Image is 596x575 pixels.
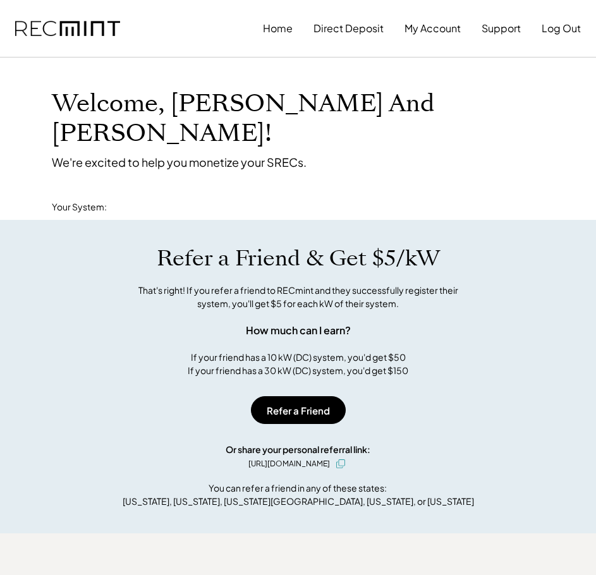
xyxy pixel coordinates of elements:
[333,456,348,471] button: click to copy
[52,89,545,148] h1: Welcome, [PERSON_NAME] And [PERSON_NAME]!
[226,443,370,456] div: Or share your personal referral link:
[251,396,346,424] button: Refer a Friend
[263,16,293,41] button: Home
[313,16,384,41] button: Direct Deposit
[404,16,461,41] button: My Account
[248,458,330,469] div: [URL][DOMAIN_NAME]
[188,351,408,377] div: If your friend has a 10 kW (DC) system, you'd get $50 If your friend has a 30 kW (DC) system, you...
[246,323,351,338] div: How much can I earn?
[15,21,120,37] img: recmint-logotype%403x.png
[482,16,521,41] button: Support
[52,155,307,169] div: We're excited to help you monetize your SRECs.
[52,201,107,214] div: Your System:
[125,284,472,310] div: That's right! If you refer a friend to RECmint and they successfully register their system, you'l...
[157,245,440,272] h1: Refer a Friend & Get $5/kW
[123,481,474,508] div: You can refer a friend in any of these states: [US_STATE], [US_STATE], [US_STATE][GEOGRAPHIC_DATA...
[542,16,581,41] button: Log Out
